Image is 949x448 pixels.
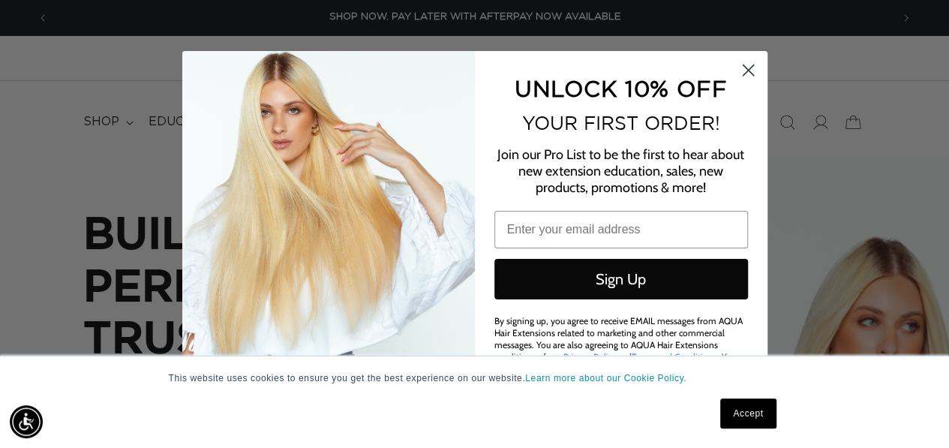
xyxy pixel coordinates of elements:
span: UNLOCK 10% OFF [515,76,727,101]
div: Accessibility Menu [10,405,43,438]
span: Join our Pro List to be the first to hear about new extension education, sales, new products, pro... [497,146,744,196]
button: Close dialog [735,57,761,83]
a: Learn more about our Cookie Policy. [525,373,686,383]
span: By signing up, you agree to receive EMAIL messages from AQUA Hair Extensions related to marketing... [494,315,743,374]
button: Sign Up [494,259,748,299]
p: This website uses cookies to ensure you get the best experience on our website. [169,371,781,385]
input: Enter your email address [494,211,748,248]
span: YOUR FIRST ORDER! [522,113,720,134]
a: Privacy Policy [563,351,617,362]
img: daab8b0d-f573-4e8c-a4d0-05ad8d765127.png [182,51,475,397]
a: Terms and Conditions [632,351,717,362]
a: Accept [720,398,776,428]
